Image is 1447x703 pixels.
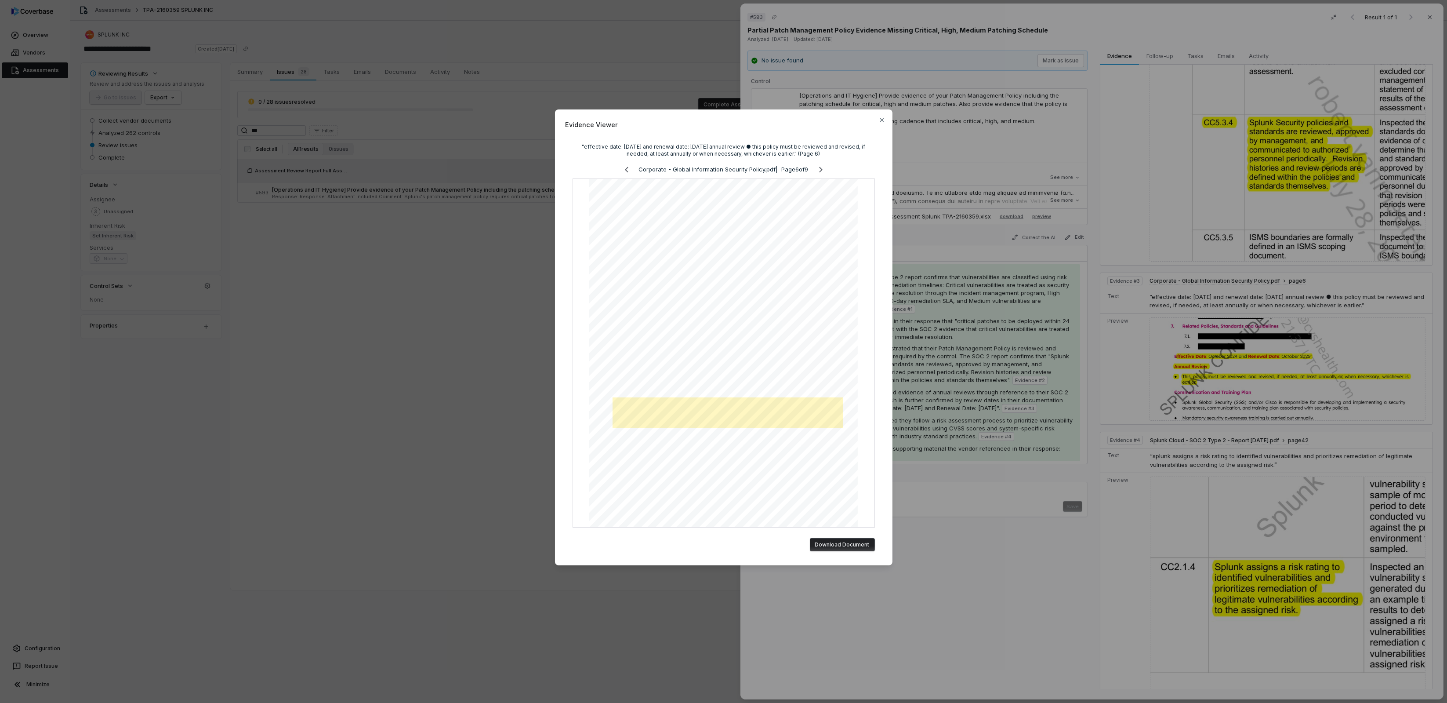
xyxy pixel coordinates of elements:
button: Next page [812,164,830,175]
button: Download Document [810,538,875,551]
p: Corporate - Global Information Security Policy.pdf | Page 6 of 9 [639,165,809,174]
button: Previous page [618,164,635,175]
span: Evidence Viewer [566,120,882,129]
div: "effective date: [DATE] and renewal date: [DATE] annual review ● this policy must be reviewed and... [573,143,875,157]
